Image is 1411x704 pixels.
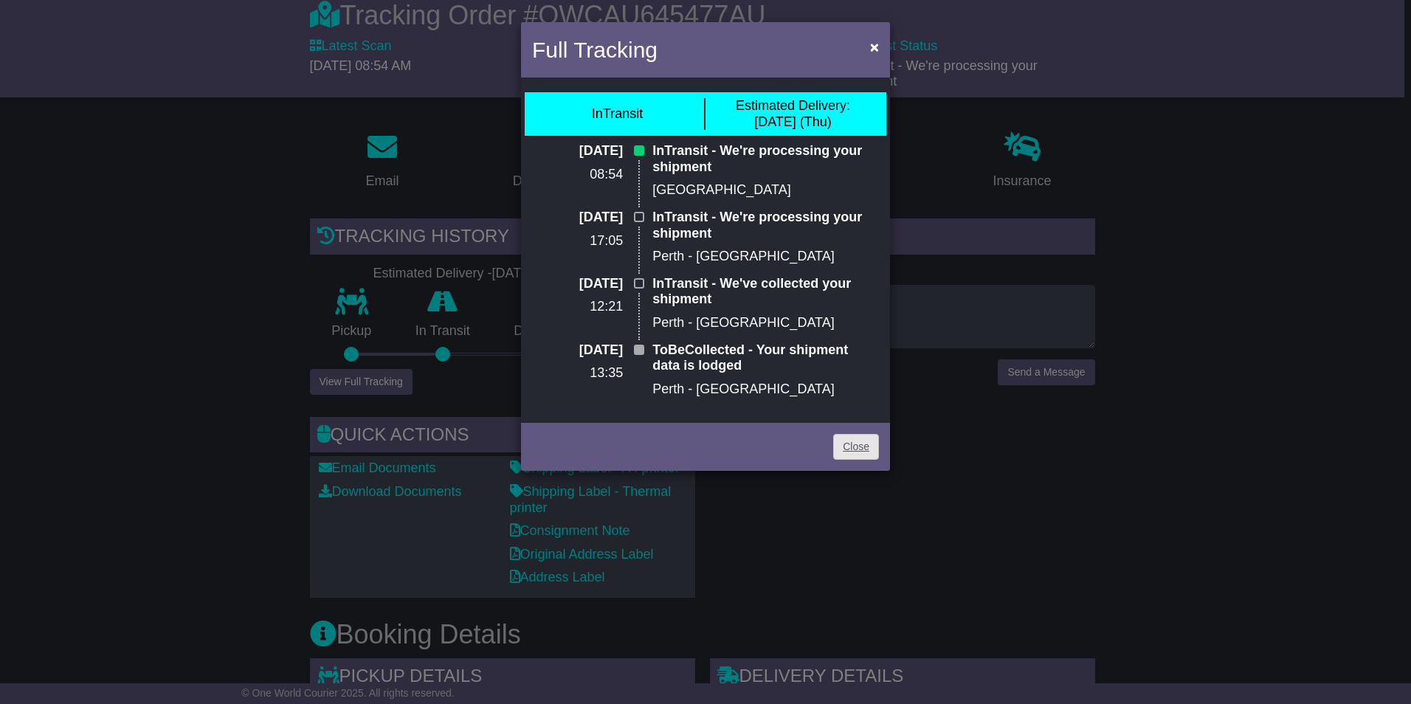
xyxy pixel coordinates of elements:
[592,106,643,122] div: InTransit
[532,143,623,159] p: [DATE]
[532,276,623,292] p: [DATE]
[736,98,850,113] span: Estimated Delivery:
[532,33,658,66] h4: Full Tracking
[652,182,879,199] p: [GEOGRAPHIC_DATA]
[532,167,623,183] p: 08:54
[870,38,879,55] span: ×
[652,315,879,331] p: Perth - [GEOGRAPHIC_DATA]
[532,299,623,315] p: 12:21
[652,143,879,175] p: InTransit - We're processing your shipment
[652,210,879,241] p: InTransit - We're processing your shipment
[532,342,623,359] p: [DATE]
[532,233,623,249] p: 17:05
[532,365,623,382] p: 13:35
[736,98,850,130] div: [DATE] (Thu)
[833,434,879,460] a: Close
[863,32,886,62] button: Close
[532,210,623,226] p: [DATE]
[652,342,879,374] p: ToBeCollected - Your shipment data is lodged
[652,276,879,308] p: InTransit - We've collected your shipment
[652,382,879,398] p: Perth - [GEOGRAPHIC_DATA]
[652,249,879,265] p: Perth - [GEOGRAPHIC_DATA]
